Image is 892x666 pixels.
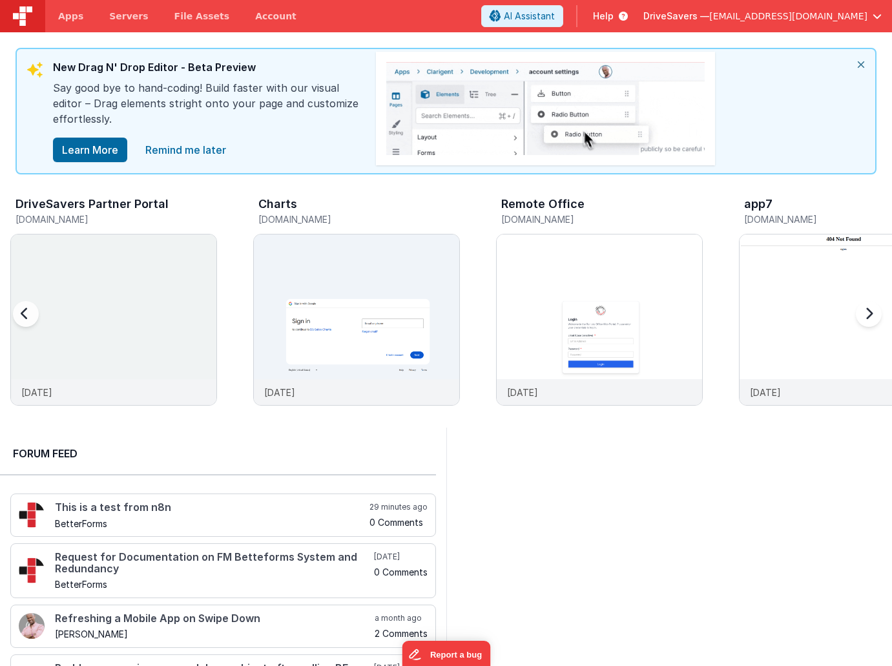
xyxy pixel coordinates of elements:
[481,5,563,27] button: AI Assistant
[709,10,867,23] span: [EMAIL_ADDRESS][DOMAIN_NAME]
[750,386,781,399] p: [DATE]
[643,10,882,23] button: DriveSavers — [EMAIL_ADDRESS][DOMAIN_NAME]
[10,494,436,537] a: This is a test from n8n BetterForms 29 minutes ago 0 Comments
[55,629,372,639] h5: [PERSON_NAME]
[593,10,614,23] span: Help
[16,198,169,211] h3: DriveSavers Partner Portal
[501,214,703,224] h5: [DOMAIN_NAME]
[369,502,428,512] h5: 29 minutes ago
[19,502,45,528] img: 295_2.png
[375,613,428,623] h5: a month ago
[847,49,875,80] i: close
[375,629,428,638] h5: 2 Comments
[507,386,538,399] p: [DATE]
[58,10,83,23] span: Apps
[374,567,428,577] h5: 0 Comments
[369,517,428,527] h5: 0 Comments
[53,138,127,162] button: Learn More
[504,10,555,23] span: AI Assistant
[258,214,460,224] h5: [DOMAIN_NAME]
[374,552,428,562] h5: [DATE]
[55,579,371,589] h5: BetterForms
[643,10,709,23] span: DriveSavers —
[174,10,230,23] span: File Assets
[109,10,148,23] span: Servers
[55,519,367,528] h5: BetterForms
[10,543,436,598] a: Request for Documentation on FM Betteforms System and Redundancy BetterForms [DATE] 0 Comments
[55,552,371,574] h4: Request for Documentation on FM Betteforms System and Redundancy
[19,613,45,639] img: 411_2.png
[258,198,297,211] h3: Charts
[10,605,436,648] a: Refreshing a Mobile App on Swipe Down [PERSON_NAME] a month ago 2 Comments
[53,80,363,137] div: Say good bye to hand-coding! Build faster with our visual editor – Drag elements stright onto you...
[19,557,45,583] img: 295_2.png
[53,59,363,80] div: New Drag N' Drop Editor - Beta Preview
[16,214,217,224] h5: [DOMAIN_NAME]
[138,137,234,163] a: close
[55,502,367,514] h4: This is a test from n8n
[55,613,372,625] h4: Refreshing a Mobile App on Swipe Down
[13,446,423,461] h2: Forum Feed
[744,198,773,211] h3: app7
[501,198,585,211] h3: Remote Office
[264,386,295,399] p: [DATE]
